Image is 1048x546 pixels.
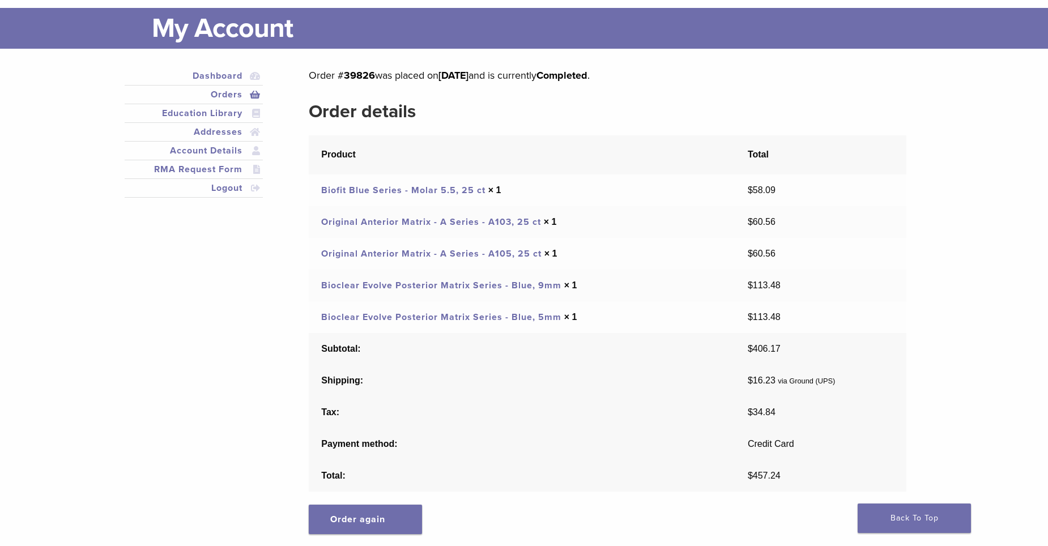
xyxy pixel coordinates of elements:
[564,280,577,290] strong: × 1
[127,163,261,176] a: RMA Request Form
[748,376,776,385] span: 16.23
[309,505,422,534] a: Order again
[748,312,753,322] span: $
[544,249,557,258] strong: × 1
[735,135,906,174] th: Total
[748,344,753,353] span: $
[748,471,753,480] span: $
[152,8,923,49] h1: My Account
[748,280,781,290] bdi: 113.48
[125,67,263,211] nav: Account pages
[748,217,753,227] span: $
[321,185,485,196] a: Biofit Blue Series - Molar 5.5, 25 ct
[127,88,261,101] a: Orders
[748,344,781,353] span: 406.17
[748,185,753,195] span: $
[127,106,261,120] a: Education Library
[309,98,906,125] h2: Order details
[748,312,781,322] bdi: 113.48
[778,377,835,385] small: via Ground (UPS)
[321,248,542,259] a: Original Anterior Matrix - A Series - A105, 25 ct
[536,69,587,82] mark: Completed
[488,185,501,195] strong: × 1
[748,217,776,227] bdi: 60.56
[564,312,577,322] strong: × 1
[309,67,906,84] p: Order # was placed on and is currently .
[309,135,735,174] th: Product
[544,217,557,227] strong: × 1
[748,249,776,258] bdi: 60.56
[344,69,375,82] mark: 39826
[309,428,735,460] th: Payment method:
[748,407,753,417] span: $
[748,407,776,417] span: 34.84
[127,144,261,157] a: Account Details
[127,69,261,83] a: Dashboard
[321,280,561,291] a: Bioclear Evolve Posterior Matrix Series - Blue, 9mm
[735,428,906,460] td: Credit Card
[321,312,561,323] a: Bioclear Evolve Posterior Matrix Series - Blue, 5mm
[858,504,971,533] a: Back To Top
[309,333,735,365] th: Subtotal:
[309,460,735,492] th: Total:
[321,216,541,228] a: Original Anterior Matrix - A Series - A103, 25 ct
[748,376,753,385] span: $
[748,185,776,195] bdi: 58.09
[309,396,735,428] th: Tax:
[748,471,781,480] span: 457.24
[748,280,753,290] span: $
[127,181,261,195] a: Logout
[438,69,468,82] mark: [DATE]
[748,249,753,258] span: $
[309,365,735,396] th: Shipping:
[127,125,261,139] a: Addresses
